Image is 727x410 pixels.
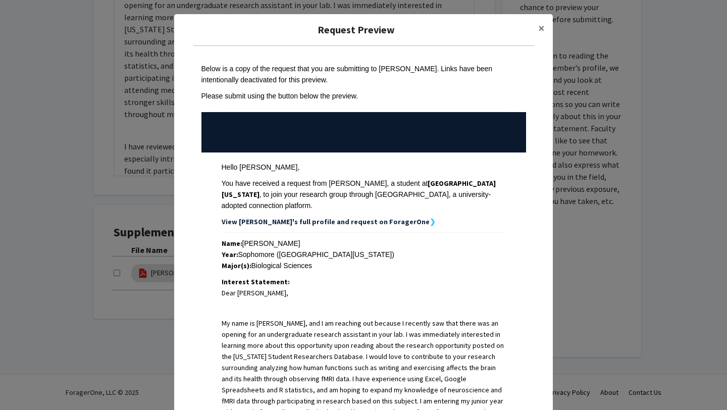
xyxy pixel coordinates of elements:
[182,22,530,37] h5: Request Preview
[222,238,506,249] div: [PERSON_NAME]
[222,287,506,298] p: Dear [PERSON_NAME],
[222,217,430,226] strong: View [PERSON_NAME]'s full profile and request on ForagerOne
[222,277,290,286] strong: Interest Statement:
[222,261,251,270] strong: Major(s):
[222,249,506,260] div: Sophomore ([GEOGRAPHIC_DATA][US_STATE])
[430,217,436,226] strong: ❯
[222,178,506,211] div: You have received a request from [PERSON_NAME], a student at , to join your research group throug...
[201,90,526,101] div: Please submit using the button below the preview.
[222,250,238,259] strong: Year:
[222,239,242,248] strong: Name:
[222,260,506,271] div: Biological Sciences
[222,162,506,173] div: Hello [PERSON_NAME],
[530,14,553,42] button: Close
[538,20,545,36] span: ×
[201,63,526,85] div: Below is a copy of the request that you are submitting to [PERSON_NAME]. Links have been intentio...
[8,365,43,402] iframe: Chat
